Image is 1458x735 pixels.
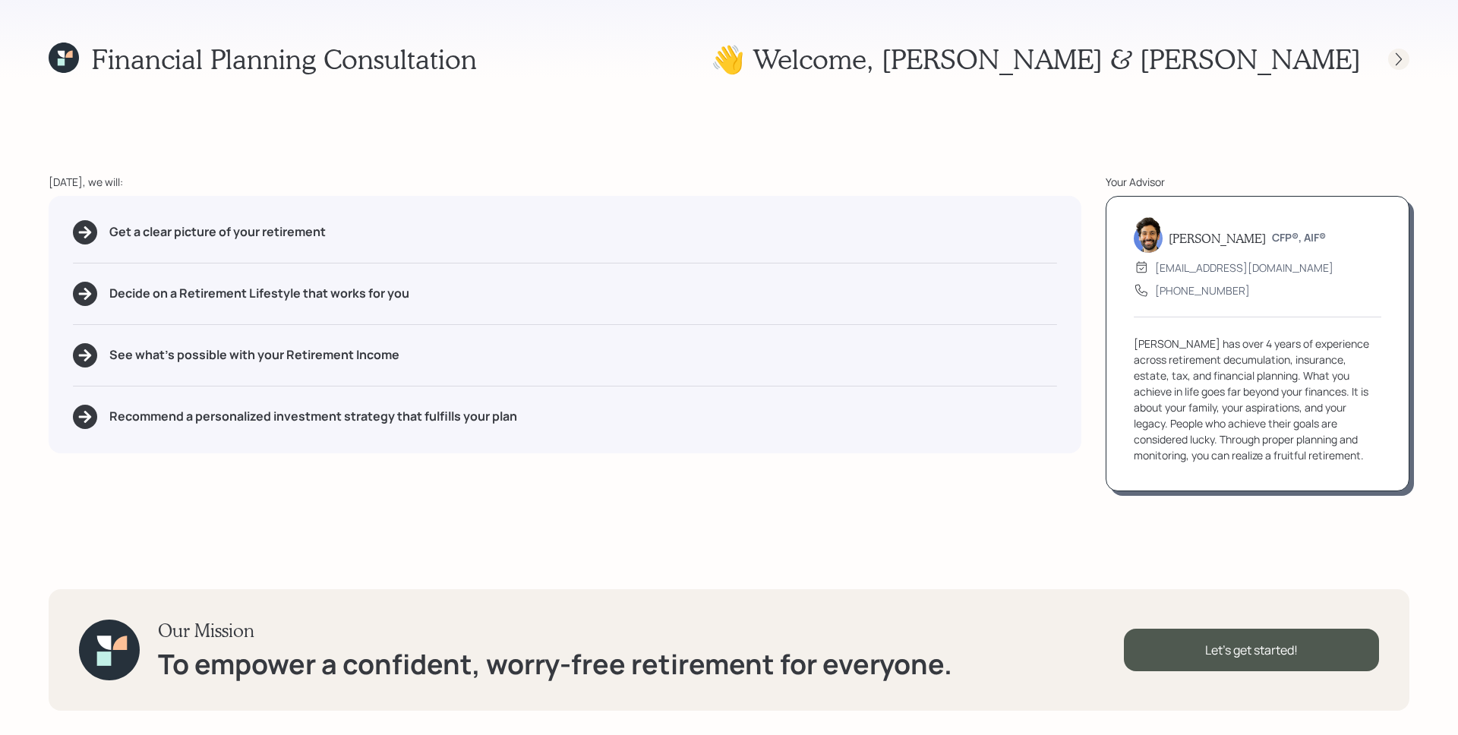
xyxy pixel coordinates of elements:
[1155,260,1333,276] div: [EMAIL_ADDRESS][DOMAIN_NAME]
[109,348,399,362] h5: See what's possible with your Retirement Income
[1272,232,1326,244] h6: CFP®, AIF®
[1124,629,1379,671] div: Let's get started!
[1134,336,1381,463] div: [PERSON_NAME] has over 4 years of experience across retirement decumulation, insurance, estate, t...
[91,43,477,75] h1: Financial Planning Consultation
[1106,174,1409,190] div: Your Advisor
[711,43,1361,75] h1: 👋 Welcome , [PERSON_NAME] & [PERSON_NAME]
[109,225,326,239] h5: Get a clear picture of your retirement
[1155,282,1250,298] div: [PHONE_NUMBER]
[109,286,409,301] h5: Decide on a Retirement Lifestyle that works for you
[1169,231,1266,245] h5: [PERSON_NAME]
[158,620,952,642] h3: Our Mission
[1134,216,1163,253] img: eric-schwartz-headshot.png
[158,648,952,680] h1: To empower a confident, worry-free retirement for everyone.
[109,409,517,424] h5: Recommend a personalized investment strategy that fulfills your plan
[49,174,1081,190] div: [DATE], we will:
